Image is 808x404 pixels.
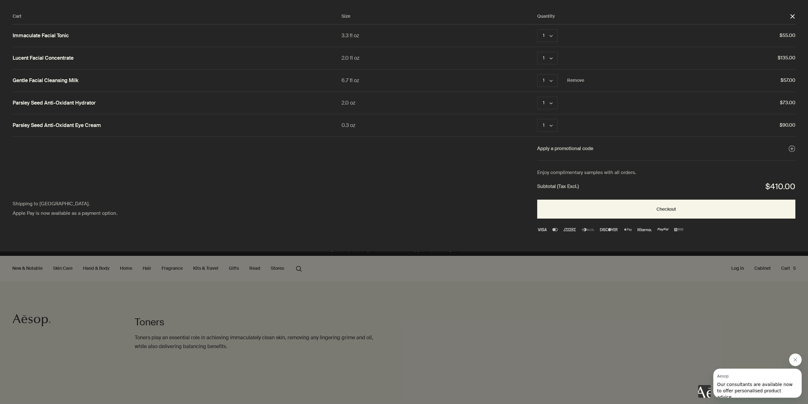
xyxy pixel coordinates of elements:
div: Quantity [537,13,790,20]
img: Mastercard Logo [552,228,557,231]
a: Parsley Seed Anti-Oxidant Hydrator [13,100,96,106]
img: diners-club-international-2 [582,228,594,231]
button: Quantity 1 [537,119,558,132]
div: Aesop says "Our consultants are available now to offer personalised product advice.". Open messag... [698,353,802,398]
div: 0.3 oz [342,121,537,130]
div: Apple Pay is now available as a payment option. [13,209,258,218]
div: 2.0 oz [342,99,537,107]
img: Amex Logo [563,228,576,231]
span: Our consultants are available now to offer personalised product advice. [4,13,79,31]
div: 2.0 fl oz [342,54,537,62]
span: $90.00 [584,121,795,130]
div: Size [342,13,537,20]
img: alipay-logo [674,228,683,231]
img: Visa Logo [537,228,547,231]
button: Quantity 1 [537,74,558,87]
iframe: Close message from Aesop [789,353,802,366]
span: $135.00 [584,54,795,62]
a: Parsley Seed Anti-Oxidant Eye Cream [13,122,101,129]
button: Checkout [537,200,795,219]
a: Immaculate Facial Tonic [13,33,69,39]
a: Gentle Facial Cleansing Milk [13,77,79,84]
button: Quantity 1 [537,29,558,42]
img: Apple Pay [624,228,632,231]
img: klarna (1) [638,228,651,231]
div: Shipping to [GEOGRAPHIC_DATA]. [13,200,258,208]
span: $57.00 [584,76,795,85]
button: Quantity 1 [537,52,558,64]
div: 6.7 fl oz [342,76,537,85]
div: Enjoy complimentary samples with all orders. [537,169,795,177]
button: Apply a promotional code [537,145,795,153]
button: Remove [567,77,584,84]
span: $55.00 [584,32,795,40]
iframe: Message from Aesop [713,369,802,398]
button: Quantity 1 [537,97,558,109]
div: Cart [13,13,342,20]
button: Close [790,14,795,19]
span: $73.00 [584,99,795,107]
div: $410.00 [765,180,795,194]
a: Lucent Facial Concentrate [13,55,74,62]
img: discover-3 [600,228,619,231]
div: 3.3 fl oz [342,31,537,40]
iframe: no content [698,385,711,398]
img: PayPal Logo [657,228,669,231]
strong: Subtotal (Tax Excl.) [537,183,579,191]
